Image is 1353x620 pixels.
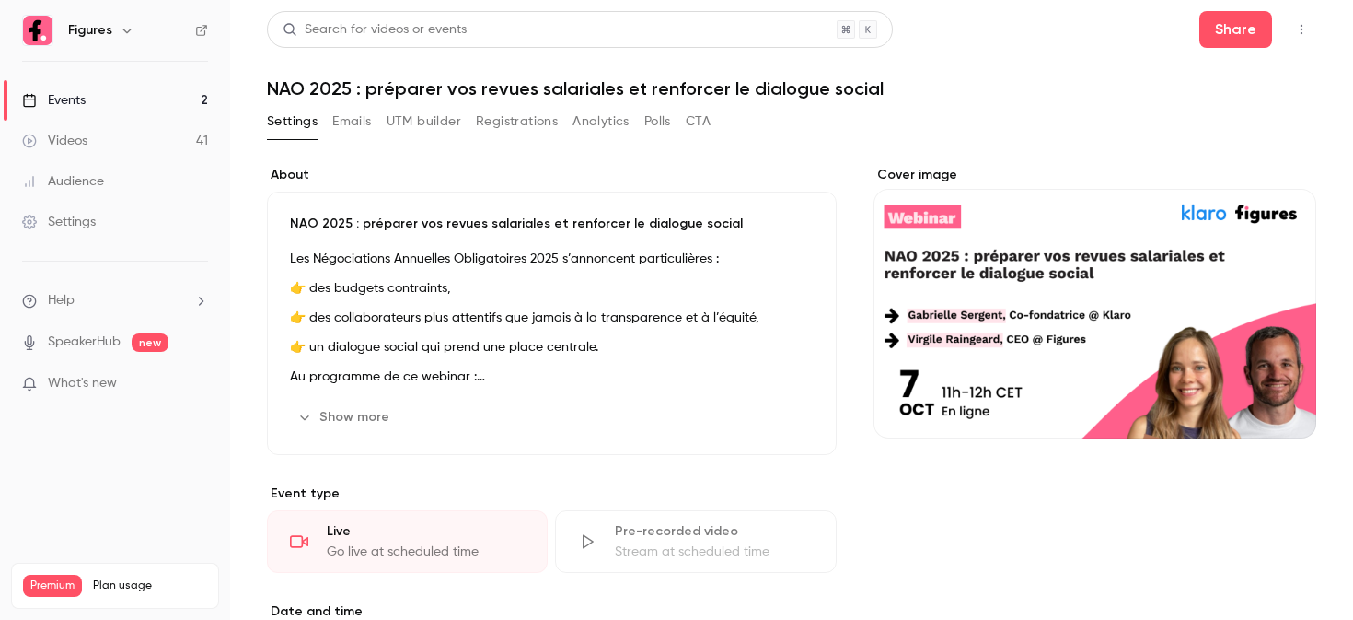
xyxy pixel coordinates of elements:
p: 👉 des collaborateurs plus attentifs que jamais à la transparence et à l’équité, [290,307,814,329]
button: Registrations [476,107,558,136]
button: Emails [332,107,371,136]
h1: NAO 2025 : préparer vos revues salariales et renforcer le dialogue social [267,77,1316,99]
iframe: Noticeable Trigger [186,376,208,392]
div: Audience [22,172,104,191]
div: Stream at scheduled time [615,543,813,561]
button: Analytics [572,107,630,136]
span: What's new [48,374,117,393]
button: Settings [267,107,318,136]
div: Videos [22,132,87,150]
div: LiveGo live at scheduled time [267,510,548,573]
div: Events [22,91,86,110]
label: Cover image [873,166,1316,184]
button: Polls [644,107,671,136]
p: Au programme de ce webinar : [290,366,814,388]
div: Go live at scheduled time [327,543,525,561]
div: Search for videos or events [283,20,467,40]
button: Share [1199,11,1272,48]
div: Pre-recorded video [615,522,813,541]
section: Cover image [873,166,1316,439]
p: 👉 des budgets contraints, [290,277,814,299]
div: Pre-recorded videoStream at scheduled time [555,510,836,573]
span: Plan usage [93,579,207,593]
p: NAO 2025 : préparer vos revues salariales et renforcer le dialogue social [290,215,814,233]
div: Settings [22,213,96,231]
span: Help [48,291,75,310]
p: Les Négociations Annuelles Obligatoires 2025 s’annoncent particulières : [290,248,814,270]
span: new [132,333,168,352]
img: Figures [23,16,52,45]
button: Show more [290,403,400,432]
div: Live [327,522,525,541]
button: UTM builder [387,107,461,136]
span: Premium [23,575,82,597]
li: help-dropdown-opener [22,291,208,310]
button: CTA [686,107,711,136]
label: About [267,166,837,184]
h6: Figures [68,21,112,40]
p: Event type [267,485,837,503]
a: SpeakerHub [48,333,121,352]
p: 👉 un dialogue social qui prend une place centrale. [290,336,814,358]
